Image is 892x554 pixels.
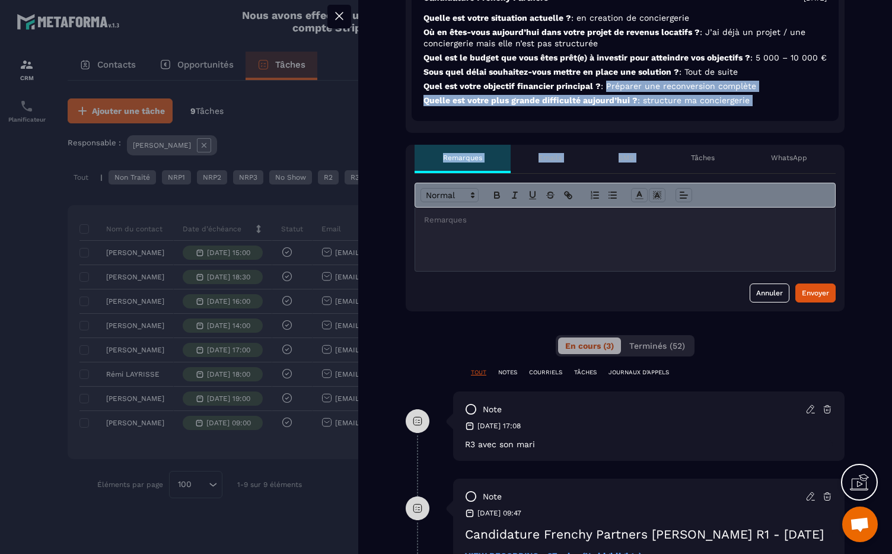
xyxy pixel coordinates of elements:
div: Ouvrir le chat [842,507,878,542]
span: Terminés (52) [629,341,685,351]
p: JOURNAUX D'APPELS [609,368,669,377]
p: Tâches [691,153,715,163]
span: : structure ma conciergerie [638,95,750,105]
span: : Tout de suite [679,67,738,77]
p: Remarques [443,153,482,163]
p: NOTES [498,368,517,377]
p: Quel est le budget que vous êtes prêt(e) à investir pour atteindre vos objectifs ? [423,52,827,63]
p: [DATE] 17:08 [477,421,521,431]
span: : Préparer une reconversion complète [601,81,756,91]
button: En cours (3) [558,338,621,354]
p: Quel est votre objectif financier principal ? [423,81,827,92]
p: Emails [539,153,562,163]
p: COURRIELS [529,368,562,377]
p: Quelle est votre situation actuelle ? [423,12,827,24]
span: : en creation de conciergerie [571,13,689,23]
button: Envoyer [795,284,836,303]
p: R3 avec son mari [465,440,833,449]
p: TOUT [471,368,486,377]
p: WhatsApp [771,153,807,163]
button: Terminés (52) [622,338,692,354]
span: : 5 000 – 10 000 € [750,53,827,62]
p: [DATE] 09:47 [477,508,521,518]
p: TÂCHES [574,368,597,377]
button: Annuler [750,284,789,303]
p: Quelle est votre plus grande difficulté aujourd’hui ? [423,95,827,106]
p: note [483,491,502,502]
h1: Candidature Frenchy Partners [PERSON_NAME] R1 - [DATE] [465,527,833,542]
p: note [483,404,502,415]
div: Envoyer [802,287,829,299]
p: Sous quel délai souhaitez-vous mettre en place une solution ? [423,66,827,78]
p: SMS [619,153,634,163]
span: En cours (3) [565,341,614,351]
p: Où en êtes-vous aujourd’hui dans votre projet de revenus locatifs ? [423,27,827,49]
